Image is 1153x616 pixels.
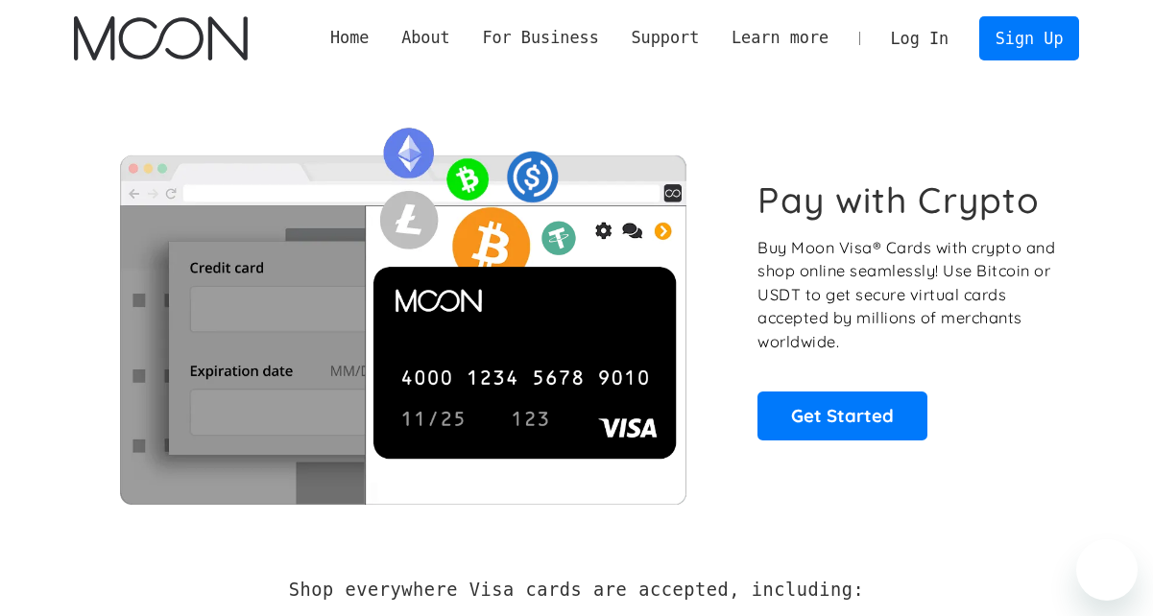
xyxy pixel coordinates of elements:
[289,580,864,601] h2: Shop everywhere Visa cards are accepted, including:
[757,236,1058,354] p: Buy Moon Visa® Cards with crypto and shop online seamlessly! Use Bitcoin or USDT to get secure vi...
[631,26,699,50] div: Support
[732,26,829,50] div: Learn more
[482,26,598,50] div: For Business
[757,178,1040,222] h1: Pay with Crypto
[74,16,248,60] a: home
[401,26,450,50] div: About
[314,26,385,50] a: Home
[74,16,248,60] img: Moon Logo
[74,114,732,504] img: Moon Cards let you spend your crypto anywhere Visa is accepted.
[979,16,1079,59] a: Sign Up
[875,17,965,59] a: Log In
[1076,539,1138,601] iframe: Кнопка запуска окна обмена сообщениями
[715,26,845,50] div: Learn more
[757,391,927,439] a: Get Started
[385,26,466,50] div: About
[615,26,715,50] div: Support
[467,26,615,50] div: For Business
